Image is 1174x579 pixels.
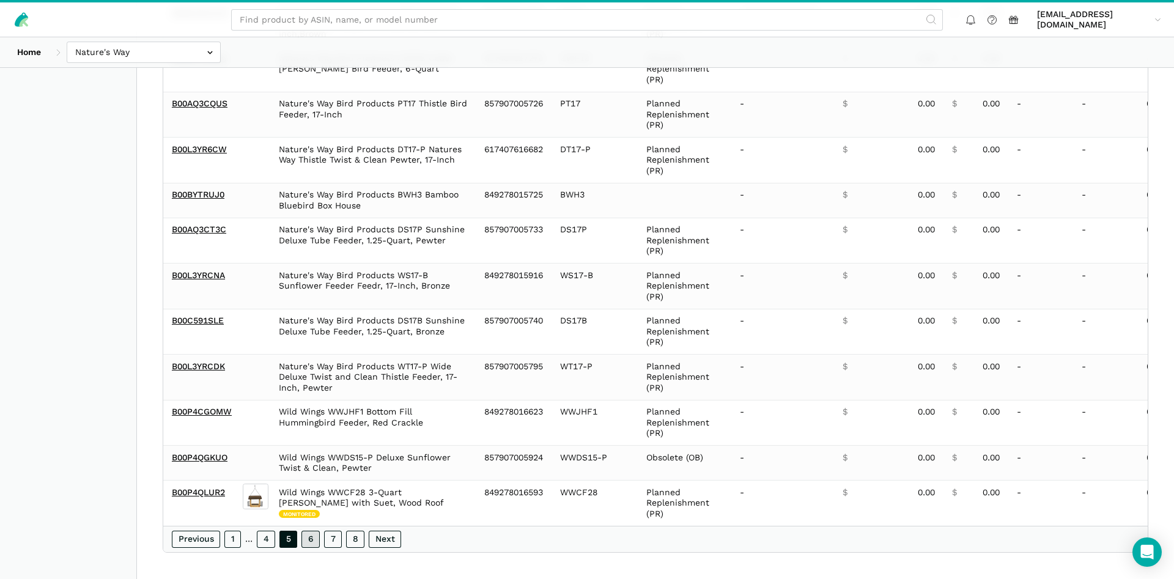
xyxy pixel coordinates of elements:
[1008,400,1073,446] td: -
[270,355,476,400] td: Nature's Way Bird Products WT17-P Wide Deluxe Twist and Clean Thistle Feeder, 17-Inch, Pewter
[270,218,476,264] td: Nature's Way Bird Products DS17P Sunshine Deluxe Tube Feeder, 1.25-Quart, Pewter
[1073,183,1138,218] td: -
[918,361,935,372] span: 0.00
[172,487,225,497] a: B00P4QLUR2
[638,46,731,92] td: Planned Replenishment (PR)
[731,218,834,264] td: -
[552,355,638,400] td: WT17-P
[476,355,552,400] td: 857907005795
[731,446,834,481] td: -
[843,224,847,235] span: $
[952,487,957,498] span: $
[952,452,957,463] span: $
[224,531,241,548] a: 1
[1073,92,1138,138] td: -
[324,531,342,548] a: 7
[918,224,935,235] span: 0.00
[1132,537,1162,567] div: Open Intercom Messenger
[1073,355,1138,400] td: -
[552,481,638,526] td: WWCF28
[552,92,638,138] td: PT17
[843,144,847,155] span: $
[476,92,552,138] td: 857907005726
[1008,309,1073,355] td: -
[952,407,957,418] span: $
[952,144,957,155] span: $
[983,315,1000,326] span: 0.00
[638,138,731,183] td: Planned Replenishment (PR)
[843,407,847,418] span: $
[1008,355,1073,400] td: -
[1033,7,1165,32] a: [EMAIL_ADDRESS][DOMAIN_NAME]
[983,487,1000,498] span: 0.00
[952,315,957,326] span: $
[638,446,731,481] td: Obsolete (OB)
[172,270,225,280] a: B00L3YRCNA
[952,190,957,201] span: $
[279,531,297,548] a: 5
[552,138,638,183] td: DT17-P
[843,190,847,201] span: $
[172,224,226,234] a: B00AQ3CT3C
[1008,138,1073,183] td: -
[270,138,476,183] td: Nature's Way Bird Products DT17-P Natures Way Thistle Twist & Clean Pewter, 17-Inch
[918,144,935,155] span: 0.00
[843,361,847,372] span: $
[1073,218,1138,264] td: -
[172,361,225,371] a: B00L3YRCDK
[346,531,364,548] a: 8
[1073,400,1138,446] td: -
[843,270,847,281] span: $
[270,481,476,526] td: Wild Wings WWCF28 3-Quart [PERSON_NAME] with Suet, Wood Roof
[918,407,935,418] span: 0.00
[983,361,1000,372] span: 0.00
[172,452,227,462] a: B00P4QGKUO
[918,270,935,281] span: 0.00
[1073,446,1138,481] td: -
[731,138,834,183] td: -
[918,190,935,201] span: 0.00
[1073,481,1138,526] td: -
[731,309,834,355] td: -
[552,400,638,446] td: WWJHF1
[1008,218,1073,264] td: -
[983,407,1000,418] span: 0.00
[731,264,834,309] td: -
[918,315,935,326] span: 0.00
[983,144,1000,155] span: 0.00
[983,452,1000,463] span: 0.00
[638,400,731,446] td: Planned Replenishment (PR)
[270,446,476,481] td: Wild Wings WWDS15-P Deluxe Sunflower Twist & Clean, Pewter
[270,92,476,138] td: Nature's Way Bird Products PT17 Thistle Bird Feeder, 17-Inch
[552,183,638,218] td: BWH3
[1073,138,1138,183] td: -
[476,481,552,526] td: 849278016593
[552,264,638,309] td: WS17-B
[731,355,834,400] td: -
[270,46,476,92] td: Nature's Way Bird Products CWF18 Cedar [PERSON_NAME] Bird Feeder, 6-Quart
[983,98,1000,109] span: 0.00
[731,92,834,138] td: -
[172,531,220,548] a: Previous
[918,452,935,463] span: 0.00
[270,309,476,355] td: Nature's Way Bird Products DS17B Sunshine Deluxe Tube Feeder, 1.25-Quart, Bronze
[638,264,731,309] td: Planned Replenishment (PR)
[918,98,935,109] span: 0.00
[843,315,847,326] span: $
[172,190,224,199] a: B00BYTRUJ0
[1008,264,1073,309] td: -
[552,309,638,355] td: DS17B
[1073,309,1138,355] td: -
[369,531,401,548] a: Next
[731,481,834,526] td: -
[638,218,731,264] td: Planned Replenishment (PR)
[983,190,1000,201] span: 0.00
[476,183,552,218] td: 849278015725
[301,531,320,548] a: 6
[731,46,834,92] td: -
[172,407,232,416] a: B00P4CGOMW
[1008,46,1073,92] td: -
[172,98,227,108] a: B00AQ3CQUS
[552,218,638,264] td: DS17P
[279,510,320,518] span: Monitored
